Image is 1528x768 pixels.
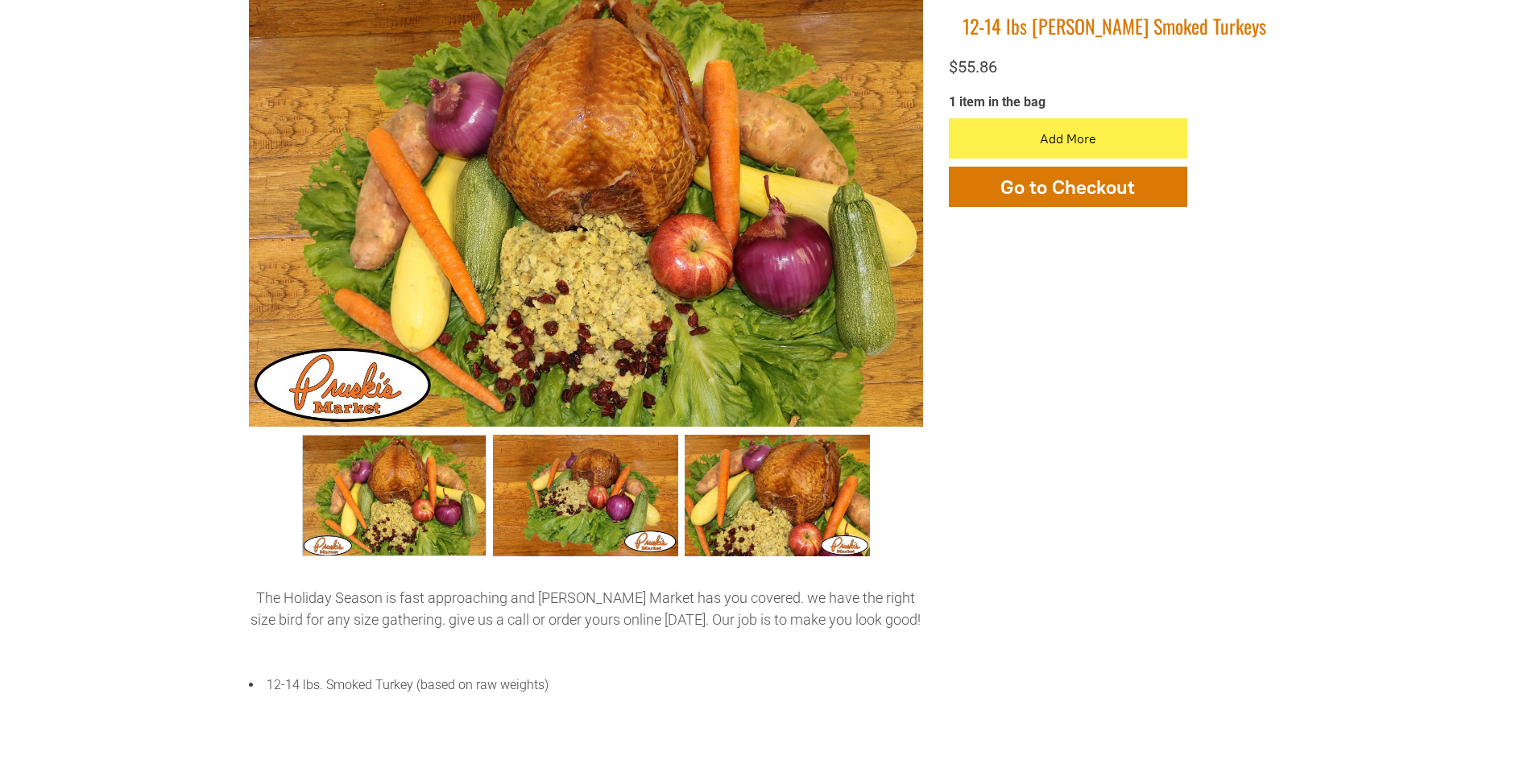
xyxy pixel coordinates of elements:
button: Add More [949,118,1187,159]
span: $55.86 [949,57,997,76]
a: 10-12 lbs Pruski&#39;s Smoked Turkeys 002 2 [685,435,870,555]
button: Go to Checkout [949,167,1187,207]
span: 1 item in the bag [949,94,1046,109]
a: 12-14 lbs Pruski&#39;s Smoked Turkeys 0 [302,435,487,555]
h1: 12-14 lbs [PERSON_NAME] Smoked Turkeys [949,14,1280,39]
span: Go to Checkout [1000,175,1135,199]
li: 12-14 lbs. Smoked Turkey (based on raw weights) [249,676,923,694]
p: The Holiday Season is fast approaching and [PERSON_NAME] Market has you covered. we have the righ... [249,587,923,630]
a: 10-12 lbs Pruski&#39;s Smoked Turkeys 003 1 [493,435,678,555]
span: Add More [1040,131,1096,147]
